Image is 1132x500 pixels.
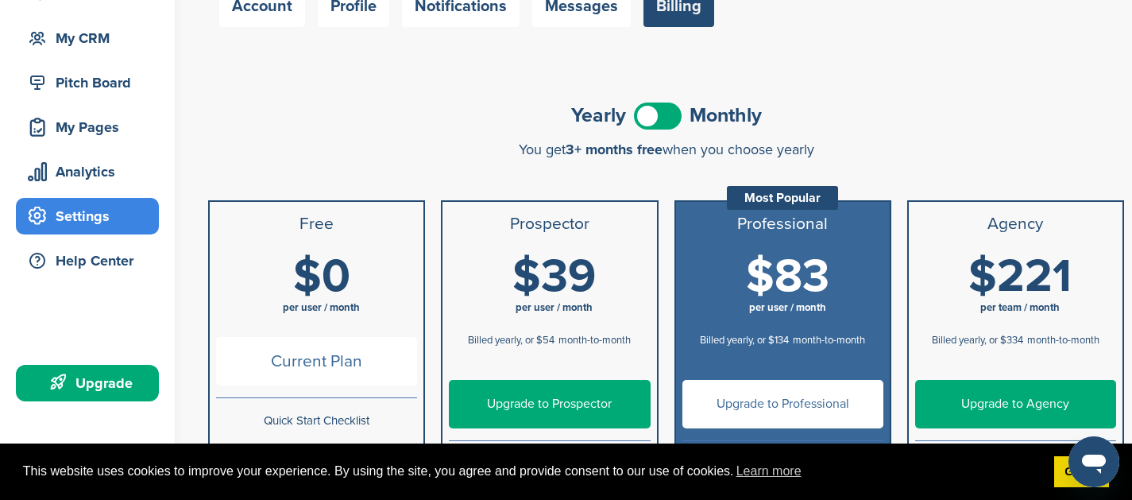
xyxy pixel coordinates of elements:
div: Most Popular [727,186,838,210]
h3: Free [216,215,417,234]
div: Pitch Board [24,68,159,97]
span: $39 [512,249,596,304]
span: 3+ months free [566,141,663,158]
a: Pitch Board [16,64,159,101]
div: Settings [24,202,159,231]
a: learn more about cookies [734,459,804,483]
a: Upgrade to Prospector [449,380,650,428]
span: Current Plan [216,337,417,386]
span: This website uses cookies to improve your experience. By using the site, you agree and provide co... [23,459,1041,483]
a: Upgrade to Agency [915,380,1116,428]
div: Upgrade [24,369,159,397]
div: My CRM [24,24,159,52]
span: Monthly [690,106,762,126]
span: Billed yearly, or $54 [468,334,554,347]
h3: Prospector [449,215,650,234]
span: $83 [746,249,829,304]
a: Upgrade to Professional [682,380,883,428]
a: Settings [16,198,159,234]
span: per user / month [283,301,360,314]
a: Upgrade [16,365,159,401]
span: $0 [293,249,350,304]
div: Help Center [24,246,159,275]
span: month-to-month [793,334,865,347]
span: $221 [968,249,1072,304]
a: dismiss cookie message [1054,456,1109,488]
a: My Pages [16,109,159,145]
span: per user / month [516,301,593,314]
h3: Professional [682,215,883,234]
span: Billed yearly, or $134 [700,334,789,347]
iframe: Button to launch messaging window [1068,436,1119,487]
a: My CRM [16,20,159,56]
span: Yearly [571,106,626,126]
p: Quick Start Checklist [216,411,417,431]
span: month-to-month [1027,334,1099,347]
span: per user / month [749,301,826,314]
a: Analytics [16,153,159,190]
span: per team / month [980,301,1060,314]
div: You get when you choose yearly [208,141,1124,157]
span: month-to-month [558,334,631,347]
a: Help Center [16,242,159,279]
div: Analytics [24,157,159,186]
h3: Agency [915,215,1116,234]
span: Billed yearly, or $334 [932,334,1023,347]
div: My Pages [24,113,159,141]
